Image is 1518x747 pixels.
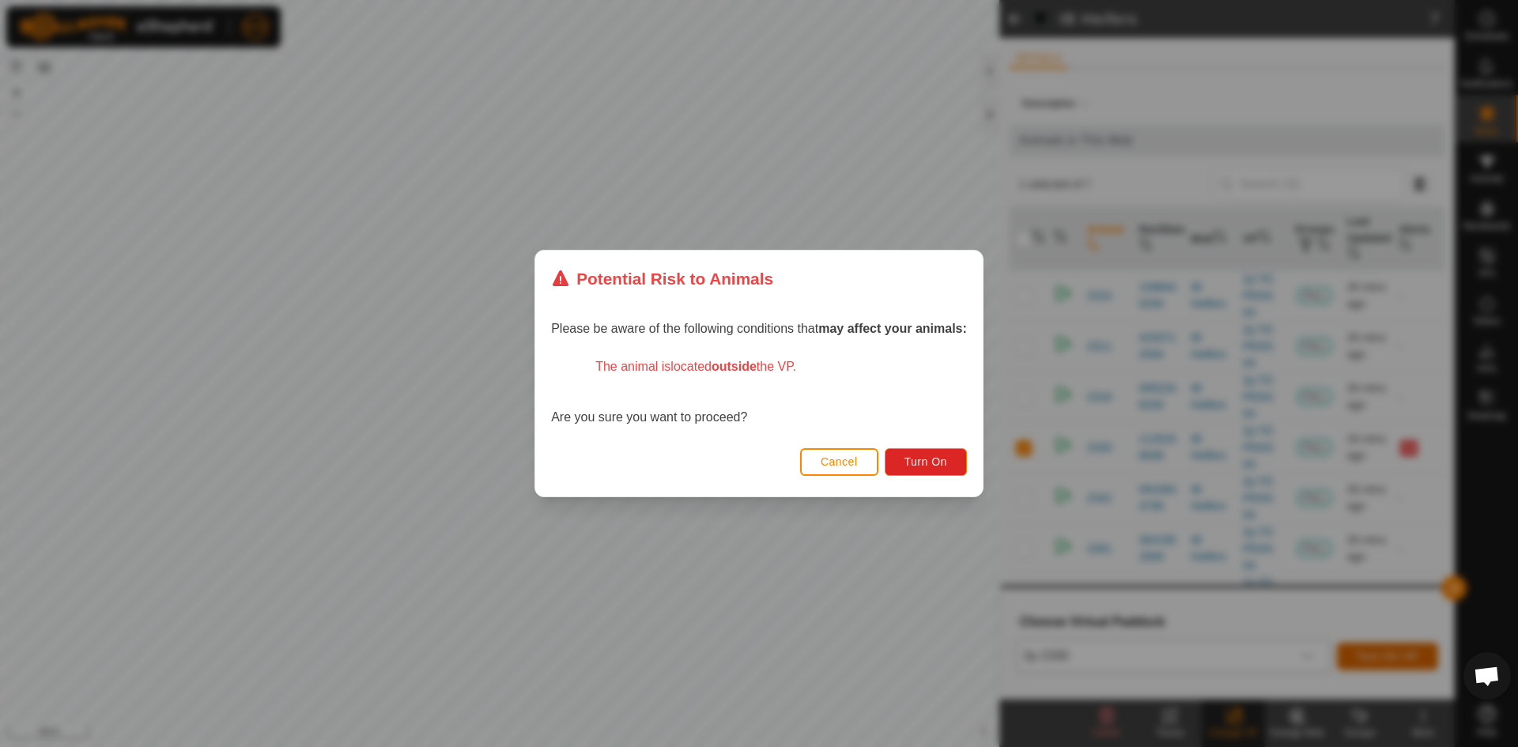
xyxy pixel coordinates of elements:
[885,448,967,476] button: Turn On
[551,266,773,291] div: Potential Risk to Animals
[818,322,967,335] strong: may affect your animals:
[821,455,858,468] span: Cancel
[551,357,967,427] div: Are you sure you want to proceed?
[904,455,947,468] span: Turn On
[551,322,967,335] span: Please be aware of the following conditions that
[1463,652,1511,700] a: Open chat
[712,360,757,373] strong: outside
[800,448,878,476] button: Cancel
[570,357,967,376] div: The animal is
[670,360,796,373] span: located the VP.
